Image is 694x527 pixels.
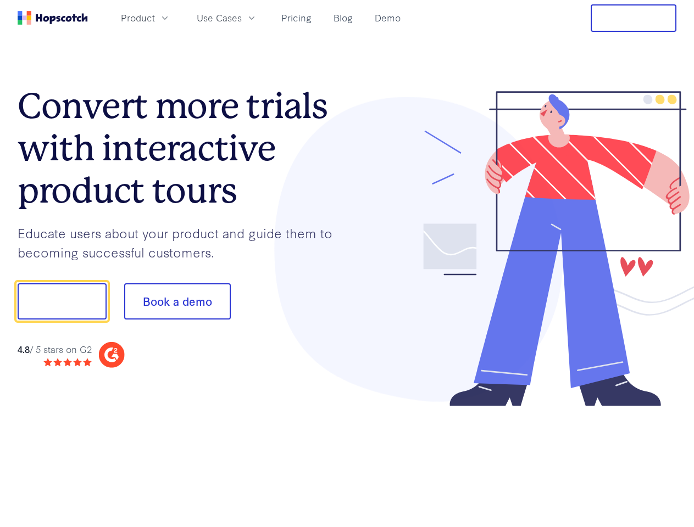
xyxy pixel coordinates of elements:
a: Home [18,11,88,25]
a: Demo [370,9,405,27]
p: Educate users about your product and guide them to becoming successful customers. [18,223,347,261]
div: / 5 stars on G2 [18,343,92,356]
button: Free Trial [591,4,676,32]
button: Show me! [18,283,107,319]
h1: Convert more trials with interactive product tours [18,85,347,211]
span: Product [121,11,155,25]
a: Blog [329,9,357,27]
span: Use Cases [197,11,242,25]
button: Use Cases [190,9,264,27]
button: Book a demo [124,283,231,319]
strong: 4.8 [18,343,30,355]
a: Pricing [277,9,316,27]
button: Product [114,9,177,27]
